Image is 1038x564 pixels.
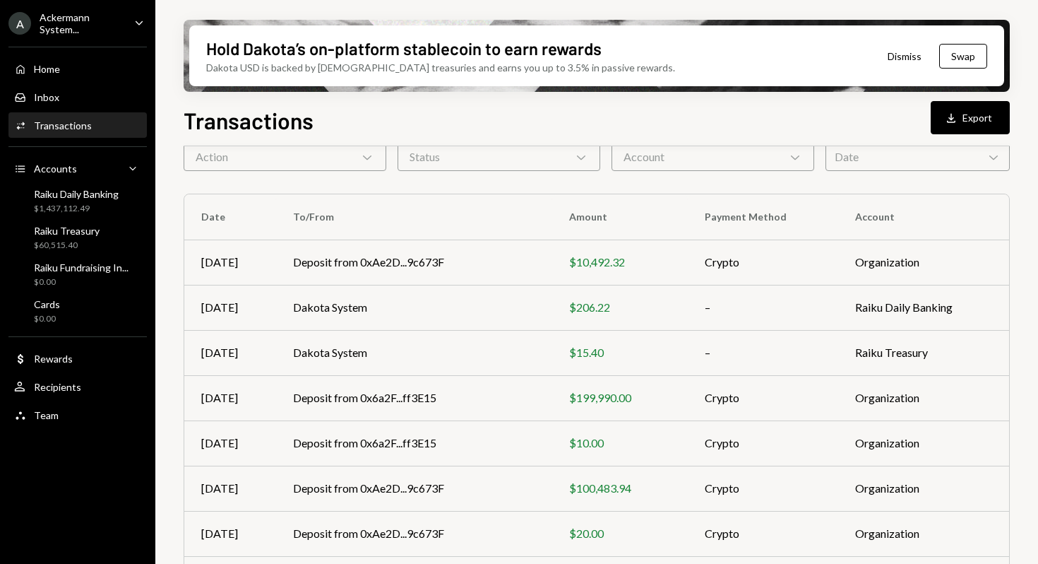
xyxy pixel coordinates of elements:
[569,435,671,452] div: $10.00
[34,353,73,365] div: Rewards
[34,163,77,175] div: Accounts
[34,381,81,393] div: Recipients
[34,240,100,252] div: $60,515.40
[34,63,60,75] div: Home
[931,101,1010,134] button: Export
[201,299,259,316] div: [DATE]
[838,466,1009,511] td: Organization
[838,330,1009,375] td: Raiku Treasury
[688,466,838,511] td: Crypto
[939,44,987,69] button: Swap
[8,184,147,218] a: Raiku Daily Banking$1,437,112.49
[8,402,147,428] a: Team
[569,299,671,316] div: $206.22
[34,262,129,274] div: Raiku Fundraising In...
[688,421,838,466] td: Crypto
[838,421,1009,466] td: Organization
[34,91,59,103] div: Inbox
[201,389,259,406] div: [DATE]
[34,409,59,421] div: Team
[838,511,1009,556] td: Organization
[569,480,671,497] div: $100,483.94
[276,466,552,511] td: Deposit from 0xAe2D...9c673F
[8,84,147,110] a: Inbox
[8,294,147,328] a: Cards$0.00
[34,225,100,237] div: Raiku Treasury
[838,375,1009,421] td: Organization
[276,511,552,556] td: Deposit from 0xAe2D...9c673F
[34,313,60,325] div: $0.00
[276,330,552,375] td: Dakota System
[8,346,147,371] a: Rewards
[8,257,147,291] a: Raiku Fundraising In...$0.00
[8,221,147,254] a: Raiku Treasury$60,515.40
[276,240,552,285] td: Deposit from 0xAe2D...9c673F
[34,203,119,215] div: $1,437,112.49
[34,188,119,200] div: Raiku Daily Banking
[838,194,1009,240] th: Account
[201,480,259,497] div: [DATE]
[838,240,1009,285] td: Organization
[688,285,838,330] td: –
[201,344,259,361] div: [DATE]
[201,525,259,542] div: [DATE]
[398,143,600,171] div: Status
[825,143,1010,171] div: Date
[8,155,147,181] a: Accounts
[8,112,147,138] a: Transactions
[276,194,552,240] th: To/From
[276,375,552,421] td: Deposit from 0x6a2F...ff3E15
[201,435,259,452] div: [DATE]
[569,344,671,361] div: $15.40
[569,525,671,542] div: $20.00
[206,60,675,75] div: Dakota USD is backed by [DEMOGRAPHIC_DATA] treasuries and earns you up to 3.5% in passive rewards.
[612,143,814,171] div: Account
[569,389,671,406] div: $199,990.00
[184,143,386,171] div: Action
[40,11,123,35] div: Ackermann System...
[184,194,276,240] th: Date
[8,374,147,399] a: Recipients
[8,56,147,81] a: Home
[688,330,838,375] td: –
[34,119,92,131] div: Transactions
[552,194,688,240] th: Amount
[34,298,60,310] div: Cards
[569,254,671,271] div: $10,492.32
[276,421,552,466] td: Deposit from 0x6a2F...ff3E15
[870,40,939,73] button: Dismiss
[276,285,552,330] td: Dakota System
[688,375,838,421] td: Crypto
[8,12,31,35] div: A
[688,511,838,556] td: Crypto
[838,285,1009,330] td: Raiku Daily Banking
[34,276,129,288] div: $0.00
[184,106,314,134] h1: Transactions
[201,254,259,271] div: [DATE]
[206,37,602,60] div: Hold Dakota’s on-platform stablecoin to earn rewards
[688,194,838,240] th: Payment Method
[688,240,838,285] td: Crypto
